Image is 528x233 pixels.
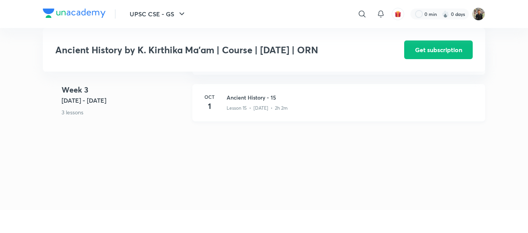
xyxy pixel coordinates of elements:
button: Get subscription [404,40,473,59]
h6: Oct [202,93,217,100]
img: Company Logo [43,9,106,18]
a: Company Logo [43,9,106,20]
h3: Ancient History by K. Kirthika Ma'am | Course | [DATE] | ORN [55,44,360,56]
img: streak [442,10,449,18]
button: UPSC CSE - GS [125,6,191,22]
h4: Week 3 [62,84,186,96]
a: Oct1Ancient History - 15Lesson 15 • [DATE] • 2h 2m [192,84,485,131]
h4: 1 [202,100,217,112]
img: avatar [394,11,401,18]
p: Lesson 15 • [DATE] • 2h 2m [227,105,288,112]
img: Yudhishthir [472,7,485,21]
p: 3 lessons [62,108,186,116]
h3: Ancient History - 15 [227,93,476,102]
h5: [DATE] - [DATE] [62,96,186,105]
button: avatar [392,8,404,20]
